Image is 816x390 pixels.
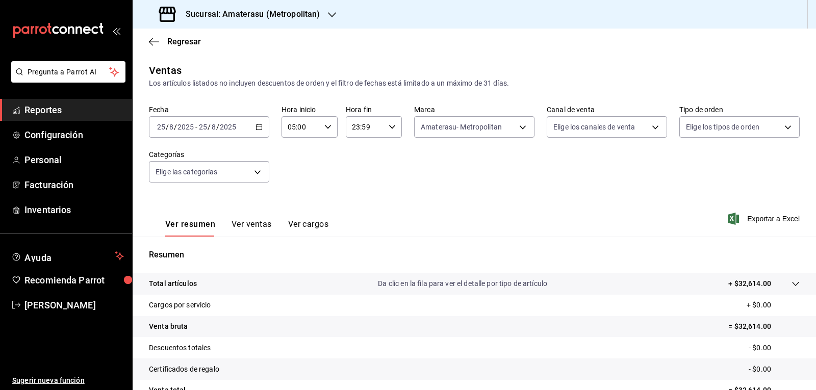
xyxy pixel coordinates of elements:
[346,106,402,113] label: Hora fin
[198,123,208,131] input: --
[219,123,237,131] input: ----
[7,74,125,85] a: Pregunta a Parrot AI
[208,123,211,131] span: /
[730,213,800,225] button: Exportar a Excel
[24,250,111,262] span: Ayuda
[288,219,329,237] button: Ver cargos
[11,61,125,83] button: Pregunta a Parrot AI
[12,375,124,386] span: Sugerir nueva función
[177,123,194,131] input: ----
[749,364,800,375] p: - $0.00
[553,122,635,132] span: Elige los canales de venta
[195,123,197,131] span: -
[24,128,124,142] span: Configuración
[165,219,328,237] div: navigation tabs
[24,103,124,117] span: Reportes
[156,167,218,177] span: Elige las categorías
[157,123,166,131] input: --
[149,63,182,78] div: Ventas
[167,37,201,46] span: Regresar
[149,249,800,261] p: Resumen
[112,27,120,35] button: open_drawer_menu
[211,123,216,131] input: --
[547,106,667,113] label: Canal de venta
[149,78,800,89] div: Los artículos listados no incluyen descuentos de orden y el filtro de fechas está limitado a un m...
[149,300,211,310] p: Cargos por servicio
[282,106,338,113] label: Hora inicio
[149,364,219,375] p: Certificados de regalo
[24,178,124,192] span: Facturación
[165,219,215,237] button: Ver resumen
[149,106,269,113] label: Fecha
[728,278,771,289] p: + $32,614.00
[749,343,800,353] p: - $0.00
[24,298,124,312] span: [PERSON_NAME]
[686,122,759,132] span: Elige los tipos de orden
[421,122,502,132] span: Amaterasu- Metropolitan
[679,106,800,113] label: Tipo de orden
[177,8,320,20] h3: Sucursal: Amaterasu (Metropolitan)
[414,106,534,113] label: Marca
[232,219,272,237] button: Ver ventas
[149,37,201,46] button: Regresar
[149,151,269,158] label: Categorías
[24,273,124,287] span: Recomienda Parrot
[149,343,211,353] p: Descuentos totales
[747,300,800,310] p: + $0.00
[378,278,547,289] p: Da clic en la fila para ver el detalle por tipo de artículo
[169,123,174,131] input: --
[728,321,800,332] p: = $32,614.00
[24,153,124,167] span: Personal
[24,203,124,217] span: Inventarios
[28,67,110,77] span: Pregunta a Parrot AI
[149,321,188,332] p: Venta bruta
[166,123,169,131] span: /
[216,123,219,131] span: /
[149,278,197,289] p: Total artículos
[174,123,177,131] span: /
